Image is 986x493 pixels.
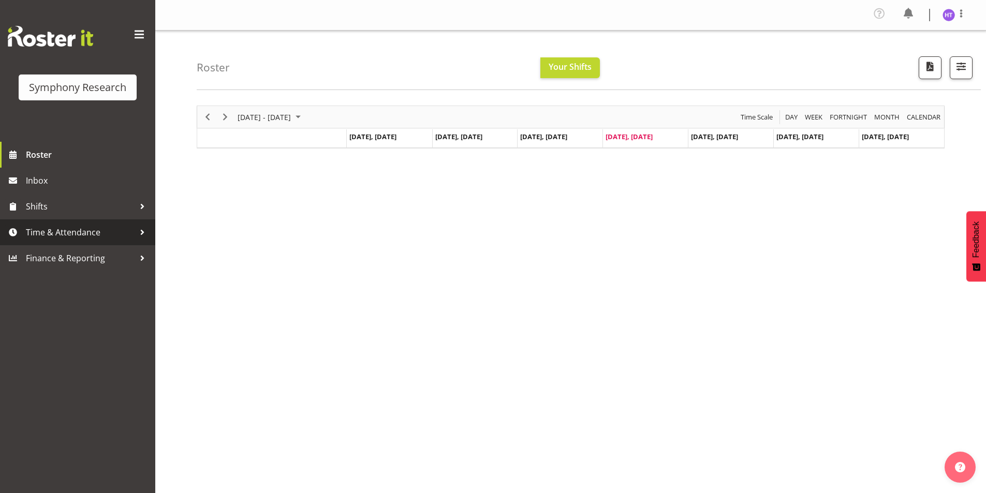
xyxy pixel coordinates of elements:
span: Time & Attendance [26,225,135,240]
span: Feedback [972,221,981,258]
span: Time Scale [740,111,774,124]
button: Next [218,111,232,124]
button: Timeline Week [803,111,825,124]
span: Week [804,111,823,124]
div: Next [216,106,234,128]
span: [DATE], [DATE] [862,132,909,141]
button: Download a PDF of the roster according to the set date range. [919,56,941,79]
button: Filter Shifts [950,56,973,79]
button: Month [905,111,943,124]
span: [DATE], [DATE] [435,132,482,141]
div: Timeline Week of August 28, 2025 [197,106,945,148]
button: August 25 - 31, 2025 [236,111,305,124]
button: Time Scale [739,111,775,124]
button: Fortnight [828,111,869,124]
span: Your Shifts [549,61,592,72]
span: [DATE] - [DATE] [237,111,292,124]
button: Timeline Month [873,111,902,124]
span: [DATE], [DATE] [776,132,823,141]
img: Rosterit website logo [8,26,93,47]
span: Day [784,111,799,124]
img: hal-thomas1264.jpg [943,9,955,21]
button: Previous [201,111,215,124]
span: Finance & Reporting [26,250,135,266]
span: [DATE], [DATE] [349,132,396,141]
button: Feedback - Show survey [966,211,986,281]
img: help-xxl-2.png [955,462,965,472]
button: Timeline Day [784,111,800,124]
h4: Roster [197,62,230,73]
div: Symphony Research [29,80,126,95]
span: Fortnight [829,111,868,124]
span: [DATE], [DATE] [520,132,567,141]
span: [DATE], [DATE] [606,132,653,141]
span: Inbox [26,173,150,188]
span: Roster [26,147,150,162]
button: Your Shifts [540,57,600,78]
span: Month [873,111,901,124]
span: [DATE], [DATE] [691,132,738,141]
span: Shifts [26,199,135,214]
div: Previous [199,106,216,128]
span: calendar [906,111,941,124]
